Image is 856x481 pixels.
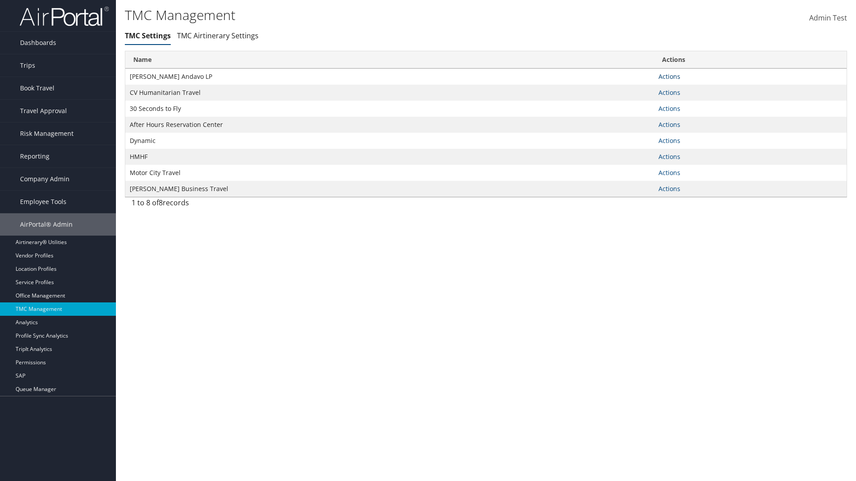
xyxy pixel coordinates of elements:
[125,31,171,41] a: TMC Settings
[125,165,654,181] td: Motor City Travel
[20,32,56,54] span: Dashboards
[658,152,680,161] a: Actions
[125,133,654,149] td: Dynamic
[125,69,654,85] td: [PERSON_NAME] Andavo LP
[658,184,680,193] a: Actions
[658,104,680,113] a: Actions
[20,168,70,190] span: Company Admin
[658,168,680,177] a: Actions
[125,181,654,197] td: [PERSON_NAME] Business Travel
[132,197,299,212] div: 1 to 8 of records
[125,6,606,24] h1: TMC Management
[809,13,847,23] span: Admin Test
[658,72,680,81] a: Actions
[20,77,54,99] span: Book Travel
[20,191,66,213] span: Employee Tools
[658,120,680,129] a: Actions
[20,122,74,145] span: Risk Management
[20,6,109,27] img: airportal-logo.png
[654,51,847,69] th: Actions
[20,213,73,236] span: AirPortal® Admin
[125,51,654,69] th: Name: activate to sort column ascending
[658,88,680,97] a: Actions
[159,198,163,208] span: 8
[20,145,49,167] span: Reporting
[20,100,67,122] span: Travel Approval
[125,117,654,133] td: After Hours Reservation Center
[125,85,654,101] td: CV Humanitarian Travel
[125,149,654,165] td: HMHF
[125,101,654,117] td: 30 Seconds to Fly
[20,54,35,77] span: Trips
[809,4,847,32] a: Admin Test
[177,31,259,41] a: TMC Airtinerary Settings
[658,136,680,145] a: Actions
